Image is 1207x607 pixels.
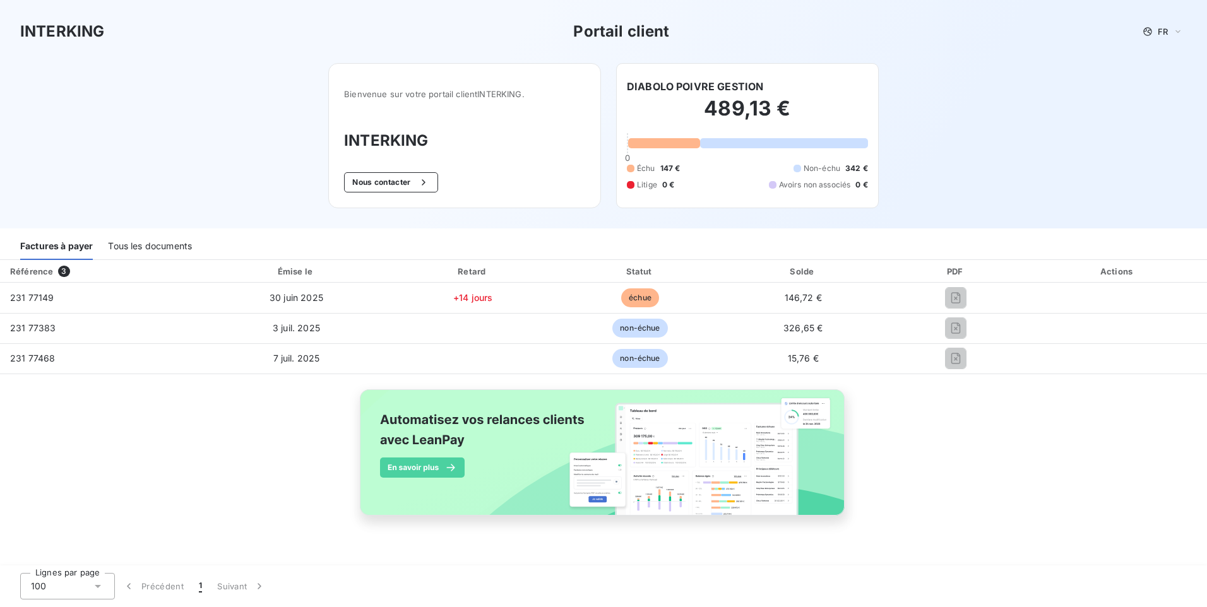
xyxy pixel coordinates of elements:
h3: INTERKING [344,129,585,152]
h3: Portail client [573,20,669,43]
span: 147 € [660,163,681,174]
h6: DIABOLO POIVRE GESTION [627,79,763,94]
span: 30 juin 2025 [270,292,323,303]
span: 0 [625,153,630,163]
span: 0 € [662,179,674,191]
button: Nous contacter [344,172,437,192]
button: Suivant [210,573,273,599]
span: 3 juil. 2025 [273,322,320,333]
span: 1 [199,580,202,592]
div: Solde [725,265,881,278]
span: Échu [637,163,655,174]
span: 0 € [855,179,867,191]
div: Émise le [207,265,386,278]
h2: 489,13 € [627,96,868,134]
span: 146,72 € [785,292,822,303]
img: banner [348,382,859,537]
span: +14 jours [453,292,492,303]
div: PDF [886,265,1026,278]
div: Référence [10,266,53,276]
span: Litige [637,179,657,191]
span: 231 77149 [10,292,54,303]
span: 15,76 € [788,353,819,363]
span: 3 [58,266,69,277]
span: 100 [31,580,46,592]
div: Tous les documents [108,233,192,260]
button: 1 [191,573,210,599]
span: 231 77383 [10,322,56,333]
h3: INTERKING [20,20,104,43]
span: Non-échu [804,163,840,174]
span: 326,65 € [783,322,823,333]
div: Retard [391,265,555,278]
div: Factures à payer [20,233,93,260]
span: 7 juil. 2025 [273,353,320,363]
div: Actions [1031,265,1204,278]
div: Statut [560,265,720,278]
span: Bienvenue sur votre portail client INTERKING . [344,89,585,99]
button: Précédent [115,573,191,599]
span: Avoirs non associés [779,179,851,191]
span: non-échue [612,349,667,368]
span: non-échue [612,319,667,338]
span: 342 € [845,163,868,174]
span: FR [1158,27,1168,37]
span: échue [621,288,659,307]
span: 231 77468 [10,353,55,363]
